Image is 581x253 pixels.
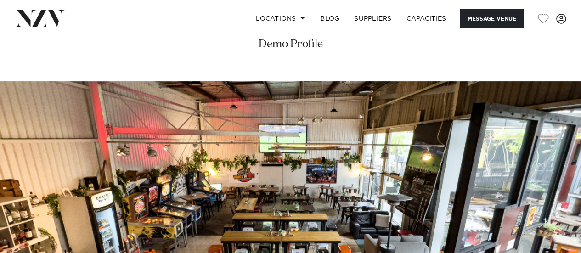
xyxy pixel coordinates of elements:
[347,9,399,28] a: SUPPLIERS
[313,9,347,28] a: BLOG
[248,9,313,28] a: Locations
[460,9,524,28] button: Message Venue
[399,9,454,28] a: Capacities
[15,10,65,27] img: nzv-logo.png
